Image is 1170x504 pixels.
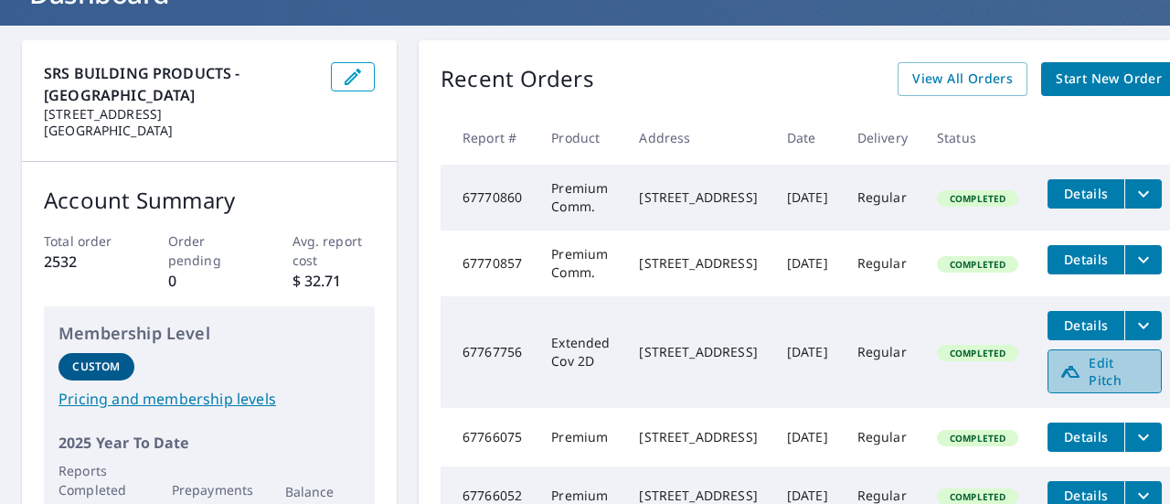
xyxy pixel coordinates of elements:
[639,254,757,273] div: [STREET_ADDRESS]
[285,482,361,501] p: Balance
[639,188,757,207] div: [STREET_ADDRESS]
[1056,68,1162,91] span: Start New Order
[1058,251,1113,268] span: Details
[58,388,360,410] a: Pricing and membership levels
[537,296,624,408] td: Extended Cov 2D
[292,270,376,292] p: $ 32.71
[537,165,624,231] td: Premium Comm.
[168,231,251,270] p: Order pending
[537,111,624,165] th: Product
[44,184,375,217] p: Account Summary
[1124,179,1162,209] button: filesDropdownBtn-67770860
[1048,349,1162,393] a: Edit Pitch
[624,111,771,165] th: Address
[44,251,127,273] p: 2532
[58,461,134,499] p: Reports Completed
[843,231,922,296] td: Regular
[1048,179,1124,209] button: detailsBtn-67770860
[772,408,843,466] td: [DATE]
[537,408,624,466] td: Premium
[44,231,127,251] p: Total order
[44,62,316,106] p: SRS BUILDING PRODUCTS - [GEOGRAPHIC_DATA]
[72,359,120,375] p: Custom
[639,428,757,446] div: [STREET_ADDRESS]
[922,111,1033,165] th: Status
[939,192,1016,205] span: Completed
[898,62,1027,96] a: View All Orders
[292,231,376,270] p: Avg. report cost
[772,111,843,165] th: Date
[843,296,922,408] td: Regular
[168,270,251,292] p: 0
[939,432,1016,445] span: Completed
[441,408,537,466] td: 67766075
[1048,423,1124,452] button: detailsBtn-67766075
[1124,245,1162,274] button: filesDropdownBtn-67770857
[44,106,316,123] p: [STREET_ADDRESS]
[772,231,843,296] td: [DATE]
[843,408,922,466] td: Regular
[1059,354,1150,389] span: Edit Pitch
[1124,311,1162,340] button: filesDropdownBtn-67767756
[441,231,537,296] td: 67770857
[58,432,360,454] p: 2025 Year To Date
[44,123,316,139] p: [GEOGRAPHIC_DATA]
[1058,316,1113,334] span: Details
[58,321,360,346] p: Membership Level
[441,296,537,408] td: 67767756
[843,111,922,165] th: Delivery
[1058,185,1113,202] span: Details
[1058,428,1113,445] span: Details
[441,111,537,165] th: Report #
[537,231,624,296] td: Premium Comm.
[772,296,843,408] td: [DATE]
[1058,487,1113,504] span: Details
[441,62,594,96] p: Recent Orders
[772,165,843,231] td: [DATE]
[912,68,1013,91] span: View All Orders
[939,490,1016,503] span: Completed
[1124,423,1162,452] button: filesDropdownBtn-67766075
[172,480,248,499] p: Prepayments
[1048,311,1124,340] button: detailsBtn-67767756
[843,165,922,231] td: Regular
[639,343,757,361] div: [STREET_ADDRESS]
[1048,245,1124,274] button: detailsBtn-67770857
[441,165,537,231] td: 67770860
[939,347,1016,359] span: Completed
[939,258,1016,271] span: Completed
